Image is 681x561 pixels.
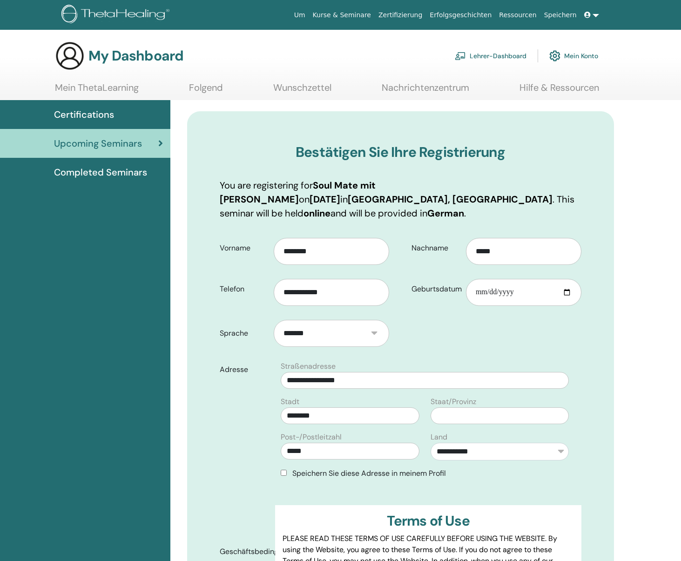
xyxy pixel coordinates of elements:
label: Land [431,432,447,443]
a: Speichern [540,7,580,24]
span: Certifications [54,108,114,122]
h3: My Dashboard [88,47,183,64]
a: Lehrer-Dashboard [455,46,526,66]
h3: Bestätigen Sie Ihre Registrierung [220,144,581,161]
a: Mein ThetaLearning [55,82,139,100]
label: Telefon [213,280,274,298]
label: Straßenadresse [281,361,336,372]
a: Nachrichtenzentrum [382,82,469,100]
a: Mein Konto [549,46,598,66]
b: [GEOGRAPHIC_DATA], [GEOGRAPHIC_DATA] [348,193,553,205]
a: Kurse & Seminare [309,7,375,24]
label: Staat/Provinz [431,396,476,407]
label: Geschäftsbedingungen [213,543,276,561]
img: cog.svg [549,48,560,64]
img: logo.png [61,5,173,26]
label: Geburtsdatum [405,280,466,298]
p: You are registering for on in . This seminar will be held and will be provided in . [220,178,581,220]
span: Speichern Sie diese Adresse in meinem Profil [292,468,446,478]
a: Folgend [189,82,223,100]
a: Zertifizierung [375,7,426,24]
label: Stadt [281,396,299,407]
label: Post-/Postleitzahl [281,432,342,443]
img: generic-user-icon.jpg [55,41,85,71]
a: Ressourcen [495,7,540,24]
label: Sprache [213,324,274,342]
b: online [303,207,330,219]
span: Completed Seminars [54,165,147,179]
a: Erfolgsgeschichten [426,7,495,24]
img: chalkboard-teacher.svg [455,52,466,60]
a: Um [290,7,309,24]
label: Adresse [213,361,276,379]
a: Wunschzettel [273,82,331,100]
b: [DATE] [310,193,340,205]
b: German [427,207,464,219]
h3: Terms of Use [283,513,574,529]
span: Upcoming Seminars [54,136,142,150]
label: Nachname [405,239,466,257]
a: Hilfe & Ressourcen [519,82,599,100]
label: Vorname [213,239,274,257]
